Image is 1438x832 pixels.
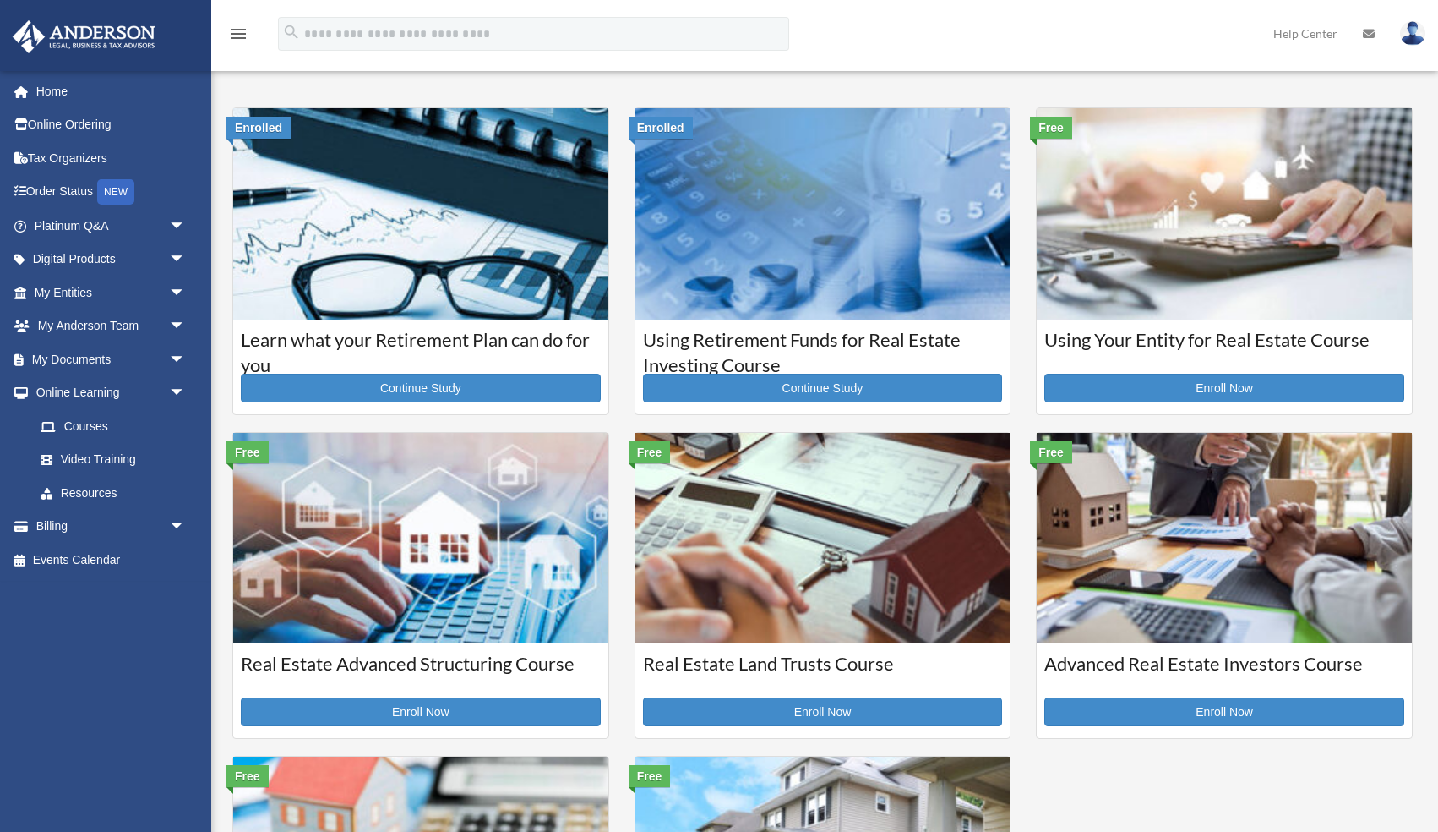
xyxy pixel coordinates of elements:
a: Home [12,74,211,108]
a: Enroll Now [1044,374,1404,402]
a: Continue Study [241,374,601,402]
a: My Anderson Teamarrow_drop_down [12,309,211,343]
div: Free [226,765,269,787]
div: Enrolled [226,117,291,139]
a: Courses [24,409,203,443]
span: arrow_drop_down [169,276,203,310]
a: Enroll Now [241,698,601,726]
span: arrow_drop_down [169,243,203,277]
div: Free [629,441,671,463]
a: Order StatusNEW [12,175,211,210]
span: arrow_drop_down [169,209,203,244]
div: Free [629,765,671,787]
a: Platinum Q&Aarrow_drop_down [12,209,211,243]
a: Billingarrow_drop_down [12,510,211,544]
a: Resources [24,476,211,510]
a: Digital Productsarrow_drop_down [12,243,211,276]
i: search [282,23,301,41]
a: Events Calendar [12,543,211,577]
h3: Learn what your Retirement Plan can do for you [241,327,601,369]
h3: Using Your Entity for Real Estate Course [1044,327,1404,369]
a: Tax Organizers [12,141,211,175]
div: Free [1030,441,1072,463]
a: Online Ordering [12,108,211,142]
a: Online Learningarrow_drop_down [12,376,211,410]
a: Video Training [24,443,211,477]
div: Free [226,441,269,463]
img: User Pic [1400,21,1425,46]
a: Continue Study [643,374,1003,402]
span: arrow_drop_down [169,510,203,545]
div: NEW [97,179,134,205]
a: menu [228,30,248,44]
a: Enroll Now [1044,698,1404,726]
span: arrow_drop_down [169,376,203,411]
h3: Using Retirement Funds for Real Estate Investing Course [643,327,1003,369]
div: Enrolled [629,117,693,139]
h3: Advanced Real Estate Investors Course [1044,651,1404,693]
h3: Real Estate Land Trusts Course [643,651,1003,693]
span: arrow_drop_down [169,342,203,377]
span: arrow_drop_down [169,309,203,344]
div: Free [1030,117,1072,139]
h3: Real Estate Advanced Structuring Course [241,651,601,693]
i: menu [228,24,248,44]
a: Enroll Now [643,698,1003,726]
img: Anderson Advisors Platinum Portal [8,20,161,53]
a: My Documentsarrow_drop_down [12,342,211,376]
a: My Entitiesarrow_drop_down [12,276,211,309]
